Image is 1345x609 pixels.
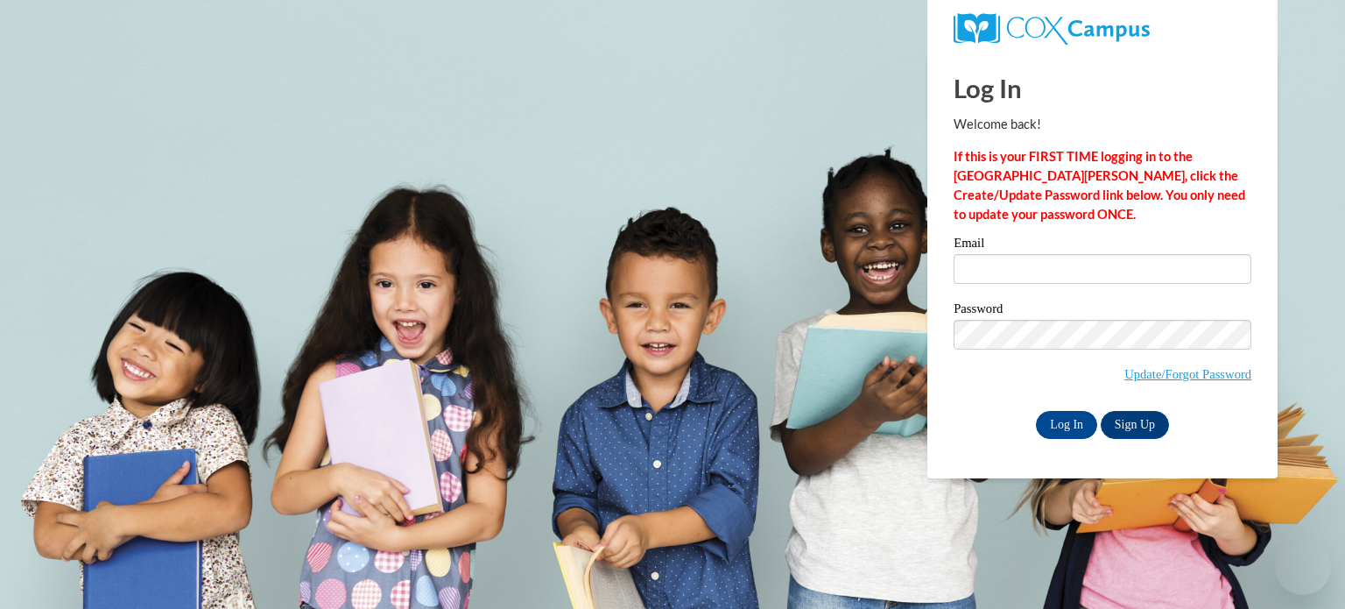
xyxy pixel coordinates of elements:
[1036,411,1097,439] input: Log In
[1275,539,1331,595] iframe: Button to launch messaging window
[954,302,1251,320] label: Password
[954,70,1251,106] h1: Log In
[954,13,1150,45] img: COX Campus
[954,115,1251,134] p: Welcome back!
[954,149,1245,222] strong: If this is your FIRST TIME logging in to the [GEOGRAPHIC_DATA][PERSON_NAME], click the Create/Upd...
[954,237,1251,254] label: Email
[1101,411,1169,439] a: Sign Up
[1124,367,1251,381] a: Update/Forgot Password
[954,13,1251,45] a: COX Campus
